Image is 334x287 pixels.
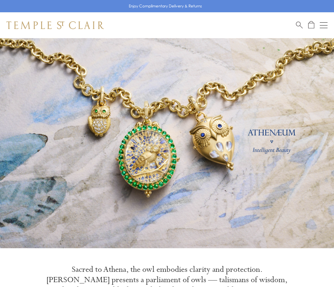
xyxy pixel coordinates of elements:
button: Open navigation [320,21,328,29]
p: Enjoy Complimentary Delivery & Returns [129,3,202,9]
img: Temple St. Clair [6,21,104,29]
a: Open Shopping Bag [308,21,314,29]
a: Search [296,21,303,29]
